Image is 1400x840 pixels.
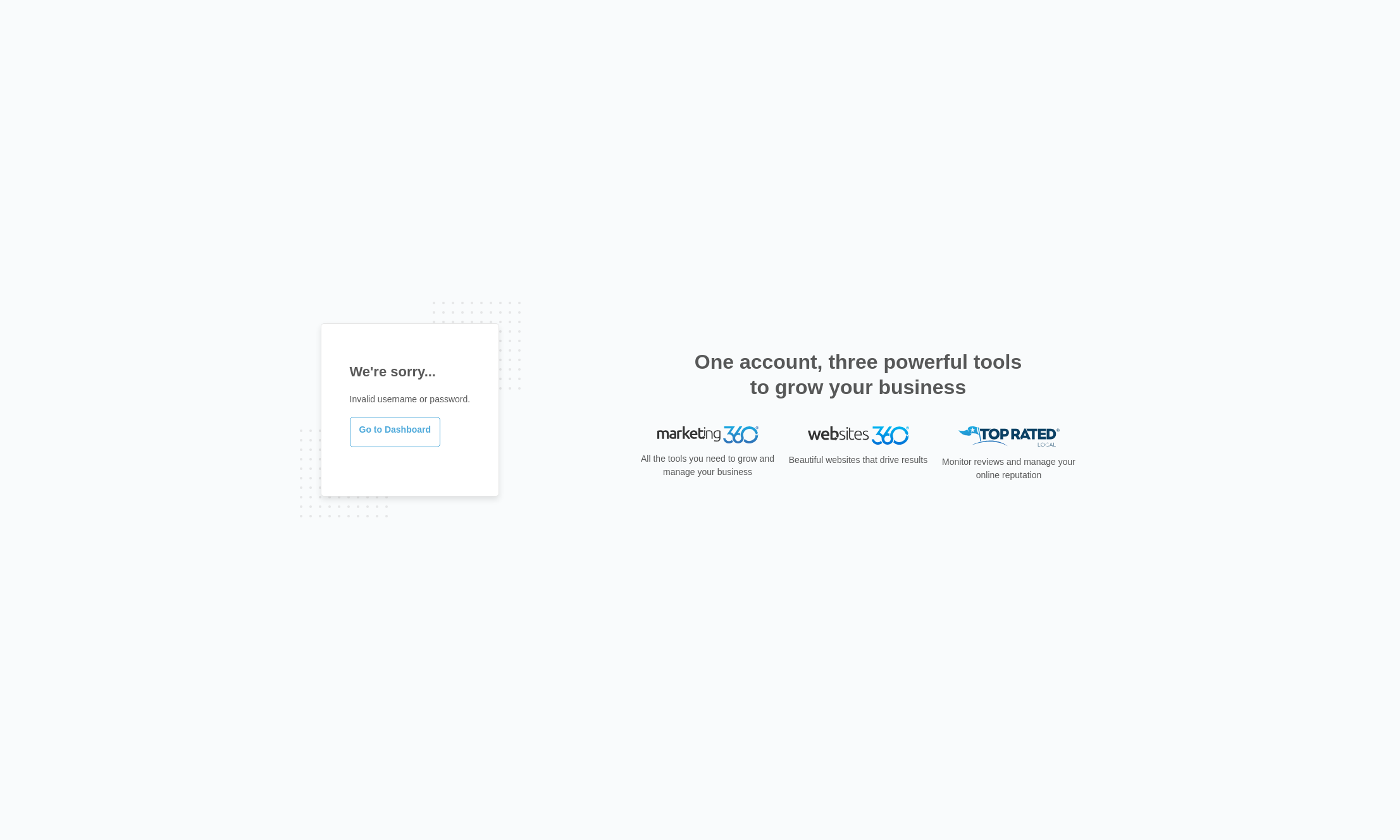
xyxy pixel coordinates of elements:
p: Monitor reviews and manage your online reputation [938,455,1080,482]
h2: One account, three powerful tools to grow your business [691,349,1026,400]
img: Marketing 360 [657,426,759,444]
p: Beautiful websites that drive results [788,454,929,467]
p: Invalid username or password. [350,393,471,406]
h1: We're sorry... [350,361,471,382]
img: Websites 360 [808,426,909,445]
img: Top Rated Local [958,426,1060,447]
p: All the tools you need to grow and manage your business [637,452,779,479]
a: Go to Dashboard [350,417,441,447]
